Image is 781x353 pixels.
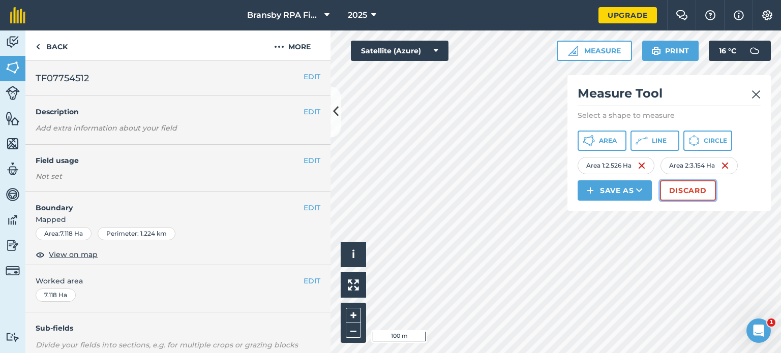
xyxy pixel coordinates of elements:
div: Area : 7.118 Ha [36,227,92,240]
img: svg+xml;base64,PHN2ZyB4bWxucz0iaHR0cDovL3d3dy53My5vcmcvMjAwMC9zdmciIHdpZHRoPSIxNiIgaGVpZ2h0PSIyNC... [638,159,646,172]
button: i [341,242,366,267]
button: Discard [660,180,716,201]
img: svg+xml;base64,PHN2ZyB4bWxucz0iaHR0cDovL3d3dy53My5vcmcvMjAwMC9zdmciIHdpZHRoPSI1NiIgaGVpZ2h0PSI2MC... [6,60,20,75]
img: A question mark icon [704,10,716,20]
img: svg+xml;base64,PD94bWwgdmVyc2lvbj0iMS4wIiBlbmNvZGluZz0idXRmLTgiPz4KPCEtLSBHZW5lcmF0b3I6IEFkb2JlIE... [744,41,765,61]
a: Back [25,30,78,60]
iframe: Intercom live chat [746,318,771,343]
img: svg+xml;base64,PD94bWwgdmVyc2lvbj0iMS4wIiBlbmNvZGluZz0idXRmLTgiPz4KPCEtLSBHZW5lcmF0b3I6IEFkb2JlIE... [6,86,20,100]
button: + [346,308,361,323]
img: svg+xml;base64,PHN2ZyB4bWxucz0iaHR0cDovL3d3dy53My5vcmcvMjAwMC9zdmciIHdpZHRoPSIxOCIgaGVpZ2h0PSIyNC... [36,248,45,261]
button: Line [630,131,679,151]
img: svg+xml;base64,PHN2ZyB4bWxucz0iaHR0cDovL3d3dy53My5vcmcvMjAwMC9zdmciIHdpZHRoPSIxNyIgaGVpZ2h0PSIxNy... [734,9,744,21]
button: – [346,323,361,338]
button: EDIT [304,106,320,117]
button: EDIT [304,202,320,213]
button: Measure [557,41,632,61]
img: svg+xml;base64,PHN2ZyB4bWxucz0iaHR0cDovL3d3dy53My5vcmcvMjAwMC9zdmciIHdpZHRoPSI1NiIgaGVpZ2h0PSI2MC... [6,111,20,126]
img: fieldmargin Logo [10,7,25,23]
span: Worked area [36,275,320,286]
span: View on map [49,249,98,260]
span: i [352,248,355,261]
img: svg+xml;base64,PHN2ZyB4bWxucz0iaHR0cDovL3d3dy53My5vcmcvMjAwMC9zdmciIHdpZHRoPSI1NiIgaGVpZ2h0PSI2MC... [6,136,20,151]
span: Circle [704,137,727,145]
h2: Measure Tool [578,85,761,106]
div: Not set [36,171,320,181]
button: Save as [578,180,652,201]
img: svg+xml;base64,PHN2ZyB4bWxucz0iaHR0cDovL3d3dy53My5vcmcvMjAwMC9zdmciIHdpZHRoPSIxNiIgaGVpZ2h0PSIyNC... [721,159,729,172]
img: A cog icon [761,10,773,20]
img: svg+xml;base64,PHN2ZyB4bWxucz0iaHR0cDovL3d3dy53My5vcmcvMjAwMC9zdmciIHdpZHRoPSIxNCIgaGVpZ2h0PSIyNC... [587,184,594,197]
div: Perimeter : 1.224 km [98,227,175,240]
button: 16 °C [709,41,771,61]
em: Add extra information about your field [36,123,177,133]
img: svg+xml;base64,PHN2ZyB4bWxucz0iaHR0cDovL3d3dy53My5vcmcvMjAwMC9zdmciIHdpZHRoPSIyMiIgaGVpZ2h0PSIzMC... [752,88,761,101]
img: svg+xml;base64,PD94bWwgdmVyc2lvbj0iMS4wIiBlbmNvZGluZz0idXRmLTgiPz4KPCEtLSBHZW5lcmF0b3I6IEFkb2JlIE... [6,35,20,50]
button: Area [578,131,626,151]
a: Upgrade [598,7,657,23]
button: Circle [683,131,732,151]
button: EDIT [304,275,320,286]
button: EDIT [304,71,320,82]
span: Line [652,137,667,145]
div: Area 1 : 2.526 Ha [578,157,654,174]
h4: Description [36,106,320,117]
img: Ruler icon [568,46,578,56]
span: Area [599,137,617,145]
img: Four arrows, one pointing top left, one top right, one bottom right and the last bottom left [348,279,359,291]
img: svg+xml;base64,PHN2ZyB4bWxucz0iaHR0cDovL3d3dy53My5vcmcvMjAwMC9zdmciIHdpZHRoPSIyMCIgaGVpZ2h0PSIyNC... [274,41,284,53]
h4: Sub-fields [25,323,331,334]
div: 7.118 Ha [36,288,76,302]
img: svg+xml;base64,PHN2ZyB4bWxucz0iaHR0cDovL3d3dy53My5vcmcvMjAwMC9zdmciIHdpZHRoPSI5IiBoZWlnaHQ9IjI0Ii... [36,41,40,53]
span: 2025 [348,9,367,21]
img: svg+xml;base64,PD94bWwgdmVyc2lvbj0iMS4wIiBlbmNvZGluZz0idXRmLTgiPz4KPCEtLSBHZW5lcmF0b3I6IEFkb2JlIE... [6,187,20,202]
p: Select a shape to measure [578,110,761,120]
img: svg+xml;base64,PD94bWwgdmVyc2lvbj0iMS4wIiBlbmNvZGluZz0idXRmLTgiPz4KPCEtLSBHZW5lcmF0b3I6IEFkb2JlIE... [6,212,20,228]
button: EDIT [304,155,320,166]
button: View on map [36,248,98,261]
img: svg+xml;base64,PD94bWwgdmVyc2lvbj0iMS4wIiBlbmNvZGluZz0idXRmLTgiPz4KPCEtLSBHZW5lcmF0b3I6IEFkb2JlIE... [6,162,20,177]
span: 16 ° C [719,41,736,61]
h4: Boundary [25,192,304,213]
button: Satellite (Azure) [351,41,448,61]
div: Area 2 : 3.154 Ha [660,157,738,174]
em: Divide your fields into sections, e.g. for multiple crops or grazing blocks [36,340,298,349]
span: Mapped [25,214,331,225]
span: 1 [767,318,775,327]
img: svg+xml;base64,PD94bWwgdmVyc2lvbj0iMS4wIiBlbmNvZGluZz0idXRmLTgiPz4KPCEtLSBHZW5lcmF0b3I6IEFkb2JlIE... [6,332,20,342]
img: svg+xml;base64,PD94bWwgdmVyc2lvbj0iMS4wIiBlbmNvZGluZz0idXRmLTgiPz4KPCEtLSBHZW5lcmF0b3I6IEFkb2JlIE... [6,238,20,253]
img: svg+xml;base64,PHN2ZyB4bWxucz0iaHR0cDovL3d3dy53My5vcmcvMjAwMC9zdmciIHdpZHRoPSIxOSIgaGVpZ2h0PSIyNC... [651,45,661,57]
img: svg+xml;base64,PD94bWwgdmVyc2lvbj0iMS4wIiBlbmNvZGluZz0idXRmLTgiPz4KPCEtLSBHZW5lcmF0b3I6IEFkb2JlIE... [6,264,20,278]
img: Two speech bubbles overlapping with the left bubble in the forefront [676,10,688,20]
span: TF07754512 [36,71,89,85]
button: More [254,30,331,60]
span: Bransby RPA Field Numbers [247,9,320,21]
h4: Field usage [36,155,304,166]
button: Print [642,41,699,61]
